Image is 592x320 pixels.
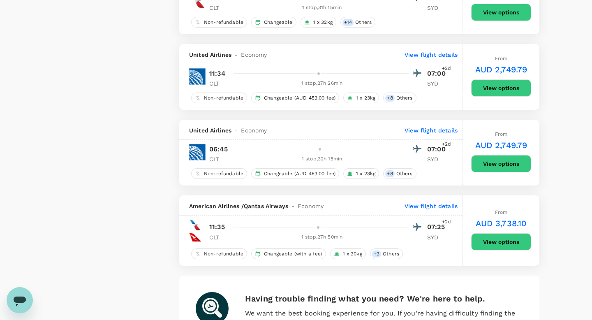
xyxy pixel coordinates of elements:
[261,250,325,257] span: Changeable (with a fee)
[495,56,508,61] span: From
[209,69,225,79] p: 11:34
[442,65,451,73] span: +2d
[372,250,381,257] span: + 3
[189,68,206,85] img: UA
[442,140,451,148] span: +2d
[471,233,531,250] button: View options
[201,19,247,26] span: Non-refundable
[231,51,241,59] span: -
[235,4,409,12] div: 1 stop , 31h 15min
[475,63,527,76] h6: AUD 2,749.79
[261,170,339,177] span: Changeable (AUD 453.00 fee)
[251,248,326,259] div: Changeable (with a fee)
[427,144,448,154] p: 07:00
[342,19,354,26] span: + 14
[191,17,247,28] div: Non-refundable
[471,4,531,21] button: View options
[301,17,336,28] div: 1 x 32kg
[7,287,33,313] iframe: Button to launch messaging window
[383,93,416,103] div: +8Others
[427,222,448,232] p: 07:25
[209,4,230,12] p: CLT
[201,95,247,102] span: Non-refundable
[427,233,448,241] p: SYD
[189,126,231,134] span: United Airlines
[209,233,230,241] p: CLT
[343,168,379,179] div: 1 x 23kg
[352,19,375,26] span: Others
[241,51,267,59] span: Economy
[495,131,508,137] span: From
[475,139,527,152] h6: AUD 2,749.79
[427,155,448,163] p: SYD
[383,168,416,179] div: +8Others
[235,233,409,241] div: 1 stop , 27h 50min
[343,93,379,103] div: 1 x 23kg
[427,4,448,12] p: SYD
[189,219,201,231] img: AA
[189,231,201,243] img: QF
[209,222,225,232] p: 11:35
[340,17,375,28] div: +14Others
[405,51,458,59] p: View flight details
[189,202,288,210] span: American Airlines / Qantas Airways
[427,79,448,88] p: SYD
[393,95,416,102] span: Others
[245,292,523,305] h6: Having trouble finding what you need? We're here to help.
[209,155,230,163] p: CLT
[241,126,267,134] span: Economy
[189,144,206,160] img: UA
[189,51,231,59] span: United Airlines
[393,170,416,177] span: Others
[471,155,531,172] button: View options
[340,250,365,257] span: 1 x 30kg
[288,202,298,210] span: -
[201,170,247,177] span: Non-refundable
[191,248,247,259] div: Non-refundable
[370,248,403,259] div: +3Others
[235,155,409,163] div: 1 stop , 32h 15min
[310,19,336,26] span: 1 x 32kg
[471,79,531,97] button: View options
[251,168,339,179] div: Changeable (AUD 453.00 fee)
[405,202,458,210] p: View flight details
[209,79,230,88] p: CLT
[231,126,241,134] span: -
[209,144,228,154] p: 06:45
[476,217,527,230] h6: AUD 3,738.10
[251,17,296,28] div: Changeable
[427,69,448,79] p: 07:00
[442,218,451,226] span: +2d
[353,95,379,102] span: 1 x 23kg
[385,170,394,177] span: + 8
[379,250,402,257] span: Others
[261,95,339,102] span: Changeable (AUD 453.00 fee)
[235,79,409,88] div: 1 stop , 27h 26min
[330,248,366,259] div: 1 x 30kg
[261,19,296,26] span: Changeable
[191,93,247,103] div: Non-refundable
[251,93,339,103] div: Changeable (AUD 453.00 fee)
[385,95,394,102] span: + 8
[495,209,508,215] span: From
[201,250,247,257] span: Non-refundable
[353,170,379,177] span: 1 x 23kg
[191,168,247,179] div: Non-refundable
[405,126,458,134] p: View flight details
[298,202,324,210] span: Economy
